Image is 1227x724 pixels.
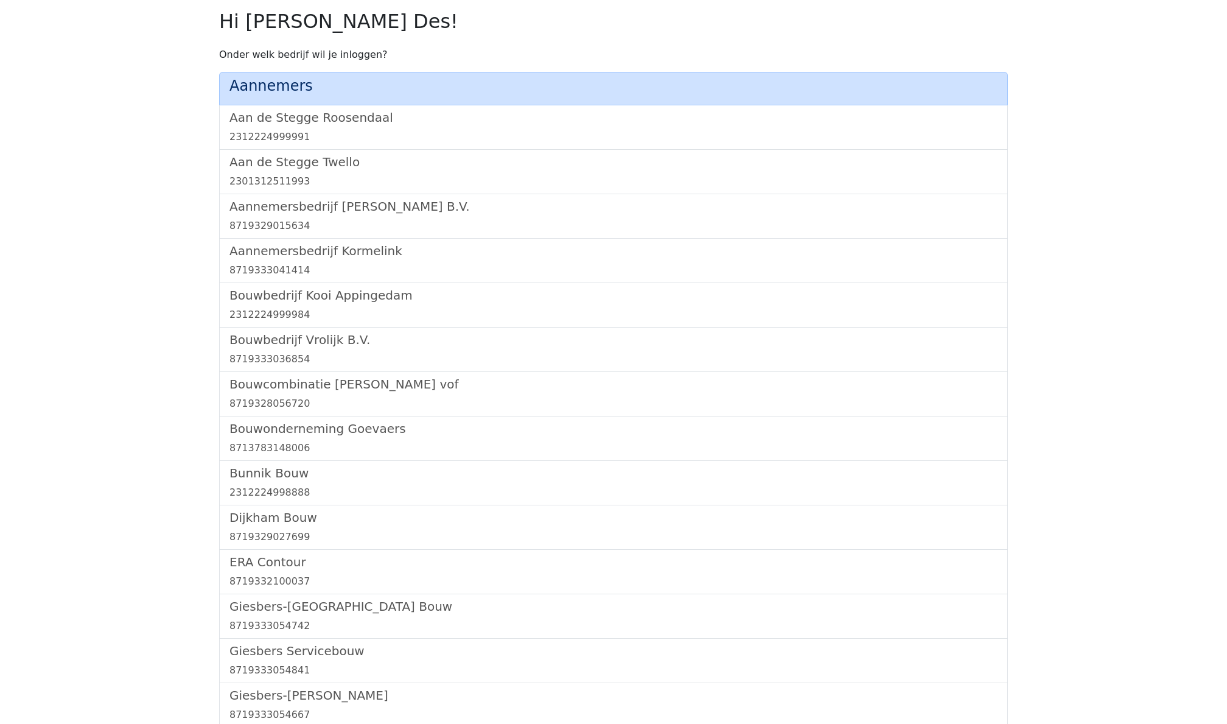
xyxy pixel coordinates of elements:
[229,574,998,589] div: 8719332100037
[229,485,998,500] div: 2312224998888
[229,688,998,703] h5: Giesbers-[PERSON_NAME]
[229,110,998,144] a: Aan de Stegge Roosendaal2312224999991
[229,332,998,347] h5: Bouwbedrijf Vrolijk B.V.
[229,244,998,278] a: Aannemersbedrijf Kormelink8719333041414
[229,421,998,436] h5: Bouwonderneming Goevaers
[229,510,998,525] h5: Dijkham Bouw
[229,263,998,278] div: 8719333041414
[229,441,998,455] div: 8713783148006
[229,619,998,633] div: 8719333054742
[229,308,998,322] div: 2312224999984
[229,510,998,544] a: Dijkham Bouw8719329027699
[229,530,998,544] div: 8719329027699
[229,110,998,125] h5: Aan de Stegge Roosendaal
[229,644,998,678] a: Giesbers Servicebouw8719333054841
[229,421,998,455] a: Bouwonderneming Goevaers8713783148006
[229,288,998,322] a: Bouwbedrijf Kooi Appingedam2312224999984
[229,77,998,95] h4: Aannemers
[229,199,998,233] a: Aannemersbedrijf [PERSON_NAME] B.V.8719329015634
[229,555,998,589] a: ERA Contour8719332100037
[229,244,998,258] h5: Aannemersbedrijf Kormelink
[229,466,998,500] a: Bunnik Bouw2312224998888
[229,377,998,392] h5: Bouwcombinatie [PERSON_NAME] vof
[229,708,998,722] div: 8719333054667
[229,688,998,722] a: Giesbers-[PERSON_NAME]8719333054667
[229,174,998,189] div: 2301312511993
[229,199,998,214] h5: Aannemersbedrijf [PERSON_NAME] B.V.
[229,555,998,569] h5: ERA Contour
[229,599,998,614] h5: Giesbers-[GEOGRAPHIC_DATA] Bouw
[229,396,998,411] div: 8719328056720
[229,155,998,189] a: Aan de Stegge Twello2301312511993
[229,352,998,367] div: 8719333036854
[229,663,998,678] div: 8719333054841
[229,130,998,144] div: 2312224999991
[229,155,998,169] h5: Aan de Stegge Twello
[229,466,998,480] h5: Bunnik Bouw
[229,219,998,233] div: 8719329015634
[229,644,998,658] h5: Giesbers Servicebouw
[229,599,998,633] a: Giesbers-[GEOGRAPHIC_DATA] Bouw8719333054742
[219,47,1008,62] p: Onder welk bedrijf wil je inloggen?
[229,332,998,367] a: Bouwbedrijf Vrolijk B.V.8719333036854
[229,288,998,303] h5: Bouwbedrijf Kooi Appingedam
[229,377,998,411] a: Bouwcombinatie [PERSON_NAME] vof8719328056720
[219,10,1008,33] h2: Hi [PERSON_NAME] Des!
